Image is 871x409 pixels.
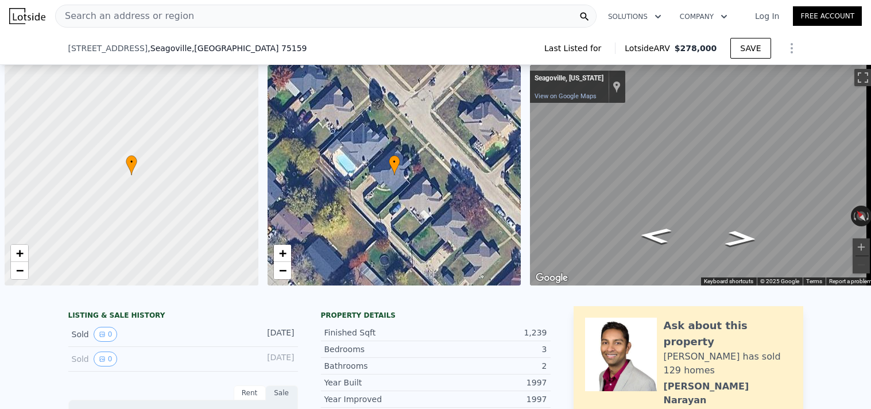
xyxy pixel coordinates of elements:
[806,278,822,284] a: Terms (opens in new tab)
[675,44,717,53] span: $278,000
[278,263,286,277] span: −
[535,74,603,83] div: Seagoville, [US_STATE]
[853,256,870,273] button: Zoom out
[94,327,118,342] button: View historical data
[533,271,571,285] a: Open this area in Google Maps (opens a new window)
[11,262,28,279] a: Zoom out
[626,224,685,248] path: Go Northwest
[56,9,194,23] span: Search an address or region
[324,393,436,405] div: Year Improved
[68,43,148,54] span: [STREET_ADDRESS]
[436,377,547,388] div: 1997
[436,360,547,372] div: 2
[613,80,621,93] a: Show location on map
[68,311,298,322] div: LISTING & SALE HISTORY
[780,37,803,60] button: Show Options
[436,344,547,355] div: 3
[324,377,436,388] div: Year Built
[11,245,28,262] a: Zoom in
[851,206,857,226] button: Rotate counterclockwise
[664,350,792,377] div: [PERSON_NAME] has sold 129 homes
[793,6,862,26] a: Free Account
[436,393,547,405] div: 1997
[664,380,792,407] div: [PERSON_NAME] Narayan
[599,6,671,27] button: Solutions
[389,157,400,167] span: •
[625,43,674,54] span: Lotside ARV
[544,43,606,54] span: Last Listed for
[324,327,436,338] div: Finished Sqft
[533,271,571,285] img: Google
[321,311,551,320] div: Property details
[704,277,753,285] button: Keyboard shortcuts
[266,385,298,400] div: Sale
[853,238,870,256] button: Zoom in
[243,327,295,342] div: [DATE]
[16,246,24,260] span: +
[664,318,792,350] div: Ask about this property
[324,344,436,355] div: Bedrooms
[243,352,295,366] div: [DATE]
[741,10,793,22] a: Log In
[436,327,547,338] div: 1,239
[274,262,291,279] a: Zoom out
[711,227,771,250] path: Go Southeast
[94,352,118,366] button: View historical data
[126,155,137,175] div: •
[126,157,137,167] span: •
[535,92,597,100] a: View on Google Maps
[72,352,174,366] div: Sold
[760,278,799,284] span: © 2025 Google
[148,43,307,54] span: , Seagoville
[192,44,307,53] span: , [GEOGRAPHIC_DATA] 75159
[9,8,45,24] img: Lotside
[234,385,266,400] div: Rent
[72,327,174,342] div: Sold
[730,38,771,59] button: SAVE
[671,6,737,27] button: Company
[16,263,24,277] span: −
[278,246,286,260] span: +
[324,360,436,372] div: Bathrooms
[274,245,291,262] a: Zoom in
[389,155,400,175] div: •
